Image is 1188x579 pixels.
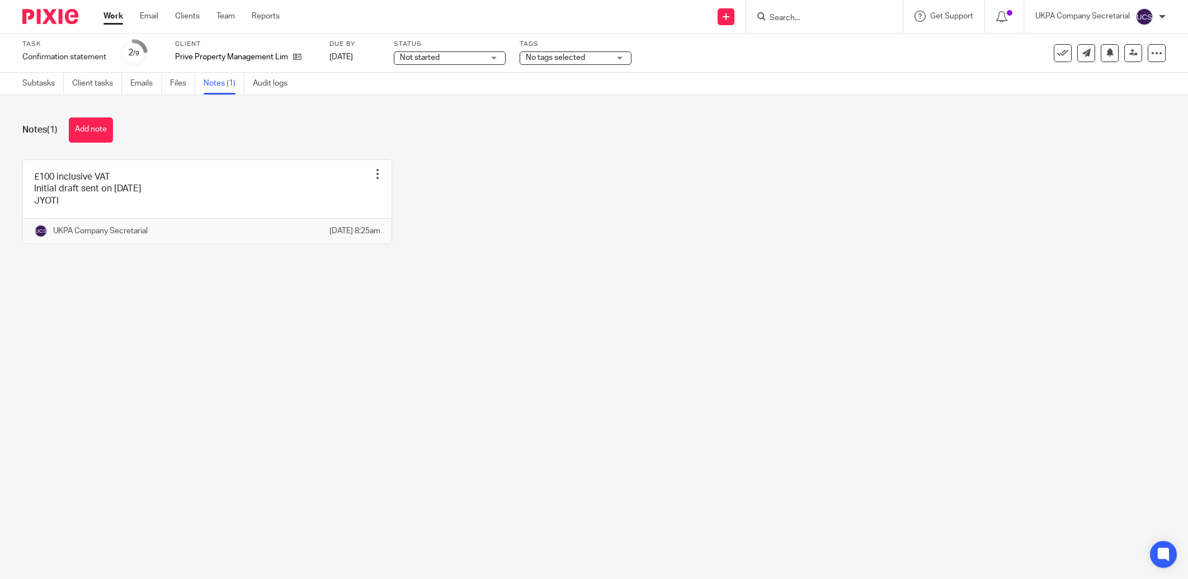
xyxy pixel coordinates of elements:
label: Tags [520,40,631,49]
a: Audit logs [253,73,296,95]
span: [DATE] [329,53,353,61]
a: Email [140,11,158,22]
a: Team [216,11,235,22]
span: (1) [47,125,58,134]
div: Confirmation statement [22,51,106,63]
label: Due by [329,40,380,49]
p: Prive Property Management Limited [175,51,287,63]
img: svg%3E [34,224,48,238]
a: Client tasks [72,73,122,95]
span: No tags selected [526,54,585,62]
p: [DATE] 8:25am [329,225,380,237]
img: svg%3E [1135,8,1153,26]
a: Clients [175,11,200,22]
label: Status [394,40,506,49]
a: Emails [130,73,162,95]
a: Files [170,73,195,95]
p: UKPA Company Secretarial [53,225,148,237]
a: Subtasks [22,73,64,95]
label: Task [22,40,106,49]
a: Notes (1) [204,73,244,95]
img: Pixie [22,9,78,24]
button: Add note [69,117,113,143]
a: Work [103,11,123,22]
div: 2 [128,46,139,59]
label: Client [175,40,315,49]
h1: Notes [22,124,58,136]
input: Search [769,13,869,23]
p: UKPA Company Secretarial [1035,11,1130,22]
span: Get Support [930,12,973,20]
span: Not started [400,54,440,62]
small: /9 [133,50,139,57]
a: Reports [252,11,280,22]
